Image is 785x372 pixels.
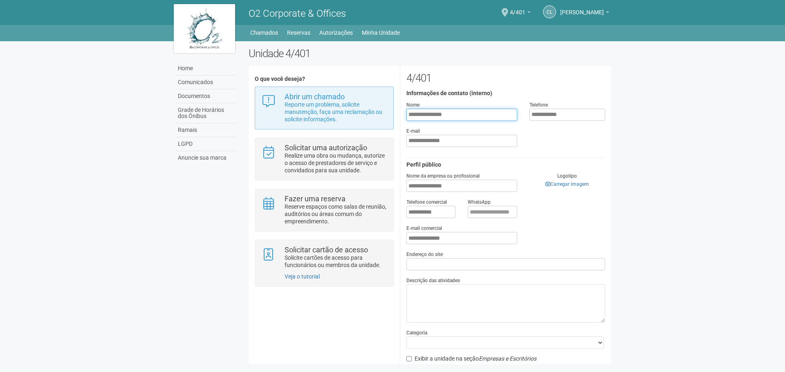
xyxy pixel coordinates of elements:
[406,72,605,84] h2: 4/401
[285,152,387,174] p: Realize uma obra ou mudança, autorize o acesso de prestadores de serviço e convidados para sua un...
[557,172,577,180] label: Logotipo
[176,123,236,137] a: Ramais
[406,172,480,180] label: Nome da empresa ou profissional
[249,47,611,60] h2: Unidade 4/401
[319,27,353,38] a: Autorizações
[406,101,419,109] label: Nome
[406,127,420,135] label: E-mail
[174,4,235,53] img: logo.jpg
[285,273,320,280] a: Veja o tutorial
[176,151,236,165] a: Anuncie sua marca
[176,62,236,76] a: Home
[479,355,536,362] em: Empresas e Escritórios
[510,10,531,17] a: 4/401
[560,1,604,16] span: Claudia Luíza Soares de Castro
[406,329,427,336] label: Categoria
[287,27,310,38] a: Reservas
[529,101,548,109] label: Telefone
[406,225,442,232] label: E-mail comercial
[406,355,536,363] label: Exibir a unidade na seção
[261,195,387,225] a: Fazer uma reserva Reserve espaços como salas de reunião, auditórios ou áreas comum do empreendime...
[176,89,236,103] a: Documentos
[176,76,236,89] a: Comunicados
[261,246,387,269] a: Solicitar cartão de acesso Solicite cartões de acesso para funcionários ou membros da unidade.
[285,92,345,101] strong: Abrir um chamado
[406,356,412,361] input: Exibir a unidade na seçãoEmpresas e Escritórios
[406,90,605,96] h4: Informações de contato (interno)
[406,162,605,168] h4: Perfil público
[285,143,367,152] strong: Solicitar uma autorização
[176,103,236,123] a: Grade de Horários dos Ônibus
[543,180,592,189] button: Carregar imagem
[255,76,393,82] h4: O que você deseja?
[285,203,387,225] p: Reserve espaços como salas de reunião, auditórios ou áreas comum do empreendimento.
[285,194,345,203] strong: Fazer uma reserva
[261,93,387,123] a: Abrir um chamado Reporte um problema, solicite manutenção, faça uma reclamação ou solicite inform...
[261,144,387,174] a: Solicitar uma autorização Realize uma obra ou mudança, autorize o acesso de prestadores de serviç...
[560,10,609,17] a: [PERSON_NAME]
[249,8,346,19] span: O2 Corporate & Offices
[468,198,491,206] label: WhatsApp
[285,101,387,123] p: Reporte um problema, solicite manutenção, faça uma reclamação ou solicite informações.
[250,27,278,38] a: Chamados
[406,277,460,284] label: Descrição das atividades
[285,245,368,254] strong: Solicitar cartão de acesso
[285,254,387,269] p: Solicite cartões de acesso para funcionários ou membros da unidade.
[362,27,400,38] a: Minha Unidade
[176,137,236,151] a: LGPD
[406,198,447,206] label: Telefone comercial
[543,5,556,18] a: CL
[406,251,443,258] label: Endereço do site
[510,1,525,16] span: 4/401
